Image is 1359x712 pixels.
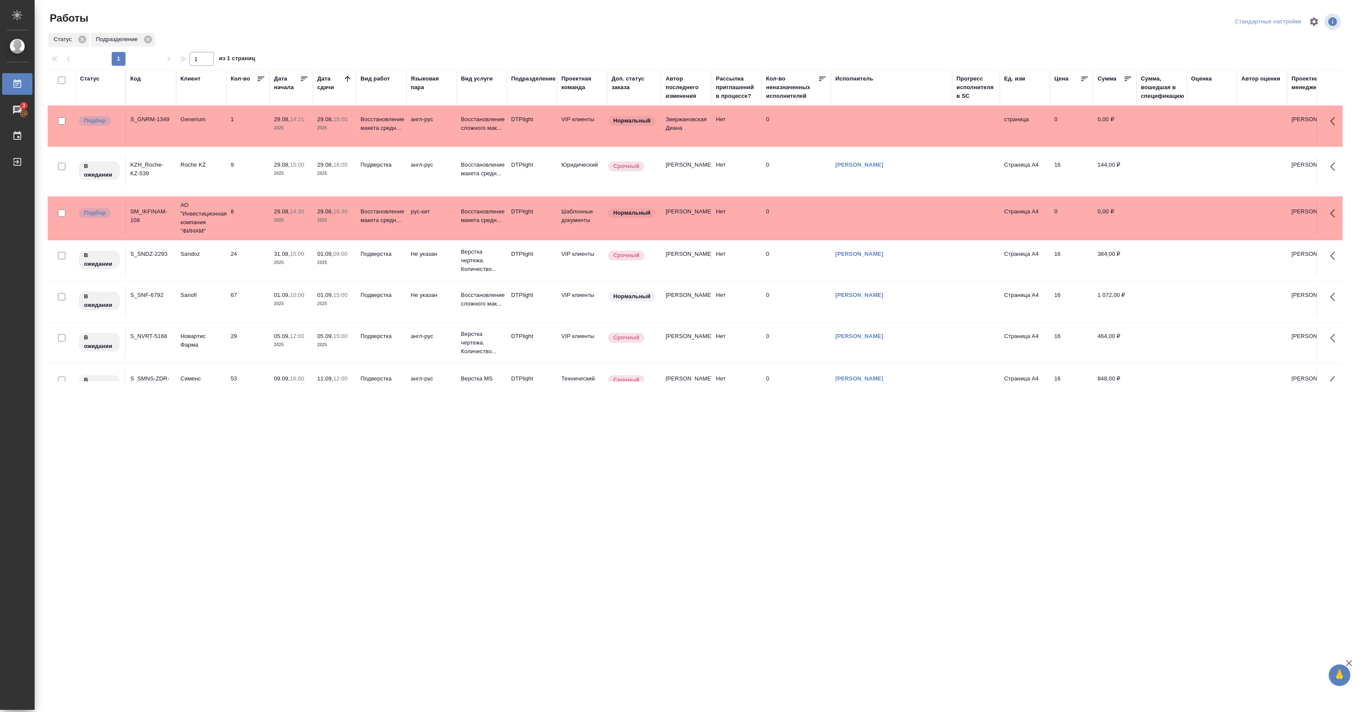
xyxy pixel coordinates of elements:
p: В ожидании [84,251,115,268]
div: Прогресс исполнителя в SC [956,74,995,100]
td: [PERSON_NAME] [1287,328,1337,358]
div: S_GNRM-1349 [130,115,172,124]
button: Здесь прячутся важные кнопки [1325,156,1346,177]
td: 16 [1050,370,1093,400]
a: 3 [2,99,32,121]
p: 2025 [274,124,309,132]
td: DTPlight [507,245,557,276]
td: [PERSON_NAME] [661,156,712,187]
td: англ-рус [406,111,457,141]
p: 10:00 [290,292,304,298]
div: Дата начала [274,74,300,92]
td: Юридический [557,156,607,187]
td: [PERSON_NAME] [1287,287,1337,317]
p: 2025 [274,216,309,225]
div: Кол-во [231,74,250,83]
td: 0 [1050,111,1093,141]
td: 67 [226,287,270,317]
div: Клиент [180,74,200,83]
td: Страница А4 [1000,328,1050,358]
p: Верстка чертежа. Количество... [461,330,502,356]
p: 15:00 [333,333,348,339]
p: Верстка MS Office [461,374,502,392]
td: Страница А4 [1000,370,1050,400]
a: [PERSON_NAME] [835,333,883,339]
p: В ожидании [84,333,115,351]
td: 8 [226,203,270,233]
span: 3 [17,101,30,110]
td: [PERSON_NAME] [661,287,712,317]
div: Исполнитель назначен, приступать к работе пока рано [78,250,121,270]
div: S_SMNS-ZDR-66 [130,374,172,392]
td: VIP клиенты [557,287,607,317]
p: 12:00 [290,333,304,339]
td: [PERSON_NAME] [1287,370,1337,400]
p: Подбор [84,209,106,217]
span: Посмотреть информацию [1324,13,1343,30]
p: Срочный [613,251,639,260]
td: DTPlight [507,111,557,141]
td: 29 [226,328,270,358]
div: split button [1233,15,1304,29]
div: Исполнитель назначен, приступать к работе пока рано [78,374,121,395]
button: Здесь прячутся важные кнопки [1325,111,1346,132]
div: Можно подбирать исполнителей [78,207,121,219]
p: 16:00 [333,161,348,168]
td: Страница А4 [1000,203,1050,233]
td: 848,00 ₽ [1093,370,1137,400]
p: 29.08, [317,161,333,168]
td: 16 [1050,156,1093,187]
div: Можно подбирать исполнителей [78,115,121,127]
button: Здесь прячутся важные кнопки [1325,287,1346,307]
div: Сумма, вошедшая в спецификацию [1141,74,1184,100]
p: 14:21 [290,116,304,122]
p: Подверстка [361,291,402,300]
td: 0 [762,370,831,400]
p: 31.08, [274,251,290,257]
span: из 1 страниц [219,53,255,66]
p: АО "Инвестиционная компания "ФИНАМ" [180,201,222,235]
p: 2025 [274,341,309,349]
p: 29.08, [274,116,290,122]
div: Дата сдачи [317,74,343,92]
div: S_SNDZ-2293 [130,250,172,258]
p: Срочный [613,376,639,384]
td: англ-рус [406,156,457,187]
span: 🙏 [1332,666,1347,684]
p: В ожидании [84,162,115,179]
p: Roche KZ [180,161,222,169]
p: Восстановление сложного мак... [461,291,502,308]
div: Вид услуги [461,74,493,83]
p: 01.09, [317,292,333,298]
p: 29.08, [274,161,290,168]
a: [PERSON_NAME] [835,161,883,168]
p: 11.09, [317,375,333,382]
td: 0 [762,287,831,317]
div: Автор оценки [1241,74,1280,83]
p: В ожидании [84,376,115,393]
p: Статус [54,35,75,44]
td: [PERSON_NAME] [661,370,712,400]
p: Нормальный [613,292,651,301]
div: SM_IKFINAM-108 [130,207,172,225]
td: 0 [762,245,831,276]
td: Технический [557,370,607,400]
div: Исполнитель назначен, приступать к работе пока рано [78,291,121,311]
td: DTPlight [507,287,557,317]
div: S_SNF-6792 [130,291,172,300]
div: KZH_Roche-KZ-539 [130,161,172,178]
p: Подверстка [361,161,402,169]
div: Цена [1054,74,1069,83]
p: 14:30 [290,208,304,215]
span: Настроить таблицу [1304,11,1324,32]
span: Работы [48,11,88,25]
p: 09.09, [274,375,290,382]
p: 12:00 [333,375,348,382]
td: 9 [226,156,270,187]
p: 2025 [274,169,309,178]
p: Восстановление макета средн... [361,115,402,132]
div: Кол-во неназначенных исполнителей [766,74,818,100]
p: Sanofi [180,291,222,300]
div: Рассылка приглашений в процессе? [716,74,757,100]
p: Восстановление макета средн... [461,207,502,225]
